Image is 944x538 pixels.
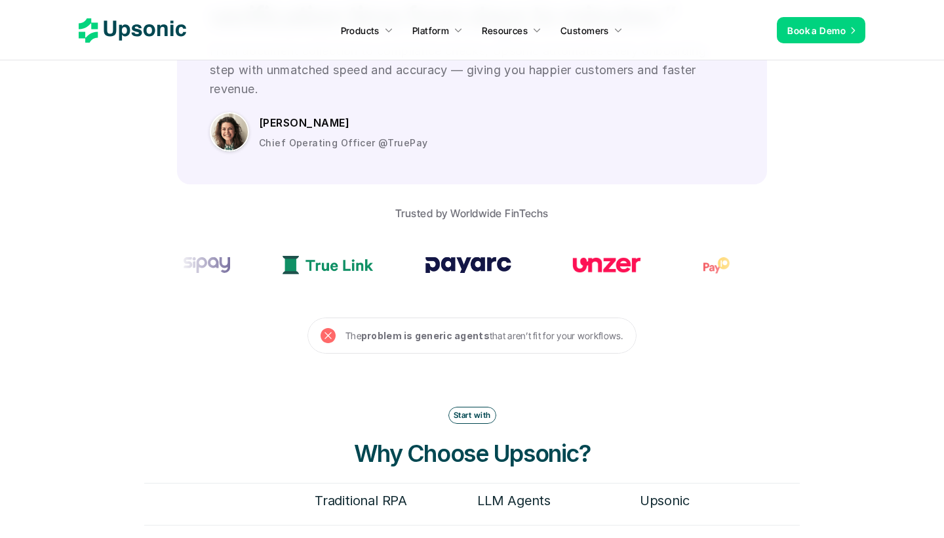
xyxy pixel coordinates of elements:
p: Products [341,24,380,37]
h3: Why Choose Upsonic? [275,437,669,470]
strong: problem is generic agents [361,330,490,341]
p: Trusted by Worldwide FinTechs [395,204,549,223]
p: Platform [412,24,449,37]
h6: LLM Agents [477,489,637,512]
p: [PERSON_NAME] [259,114,349,133]
p: Book a Demo [787,24,846,37]
h6: Traditional RPA [315,489,475,512]
p: Start with [454,411,491,420]
h6: Upsonic [640,489,800,512]
p: The that aren’t fit for your workflows. [345,327,623,344]
a: Products [333,18,401,42]
p: Chief Operating Officer @TruePay [259,136,427,150]
p: From document collection to compliance checks, Upsonic automates every onboarding step with unmat... [210,42,734,98]
p: Resources [482,24,528,37]
p: Customers [560,24,609,37]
